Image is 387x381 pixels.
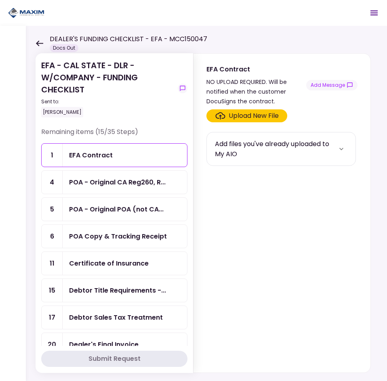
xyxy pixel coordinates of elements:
[229,111,279,121] div: Upload New File
[69,150,113,160] div: EFA Contract
[69,204,164,214] div: POA - Original POA (not CA or GA)
[206,77,306,106] div: NO UPLOAD REQUIRED. Will be notified when the customer DocuSigns the contract.
[41,306,187,329] a: 17Debtor Sales Tax Treatment
[42,198,63,221] div: 5
[69,285,166,295] div: Debtor Title Requirements - Proof of IRP or Exemption
[41,251,187,275] a: 11Certificate of Insurance
[193,53,371,373] div: EFA ContractNO UPLOAD REQUIRED. Will be notified when the customer DocuSigns the contract.show-me...
[69,177,166,187] div: POA - Original CA Reg260, Reg256, & Reg4008
[41,278,187,302] a: 15Debtor Title Requirements - Proof of IRP or Exemption
[41,224,187,248] a: 6POA Copy & Tracking Receipt
[42,225,63,248] div: 6
[42,279,63,302] div: 15
[41,98,175,105] div: Sent to:
[41,127,187,143] div: Remaining items (15/35 Steps)
[42,333,63,356] div: 20
[69,312,163,322] div: Debtor Sales Tax Treatment
[42,252,63,275] div: 11
[88,354,141,364] div: Submit Request
[69,339,139,350] div: Dealer's Final Invoice
[364,3,384,23] button: Open menu
[41,170,187,194] a: 4POA - Original CA Reg260, Reg256, & Reg4008
[206,109,287,122] span: Click here to upload the required document
[178,84,187,93] button: show-messages
[42,306,63,329] div: 17
[50,44,78,52] div: Docs Out
[335,143,347,155] button: more
[69,231,167,241] div: POA Copy & Tracking Receipt
[41,107,83,117] div: [PERSON_NAME]
[215,139,335,159] div: Add files you've already uploaded to My AIO
[41,333,187,356] a: 20Dealer's Final Invoice
[41,351,187,367] button: Submit Request
[41,59,175,117] div: EFA - CAL STATE - DLR - W/COMPANY - FUNDING CHECKLIST
[306,80,358,90] button: show-messages
[50,34,207,44] h1: DEALER'S FUNDING CHECKLIST - EFA - MCC150047
[42,144,63,167] div: 1
[8,7,44,19] img: Partner icon
[69,258,149,268] div: Certificate of Insurance
[41,143,187,167] a: 1EFA Contract
[42,171,63,194] div: 4
[41,197,187,221] a: 5POA - Original POA (not CA or GA)
[206,64,306,74] div: EFA Contract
